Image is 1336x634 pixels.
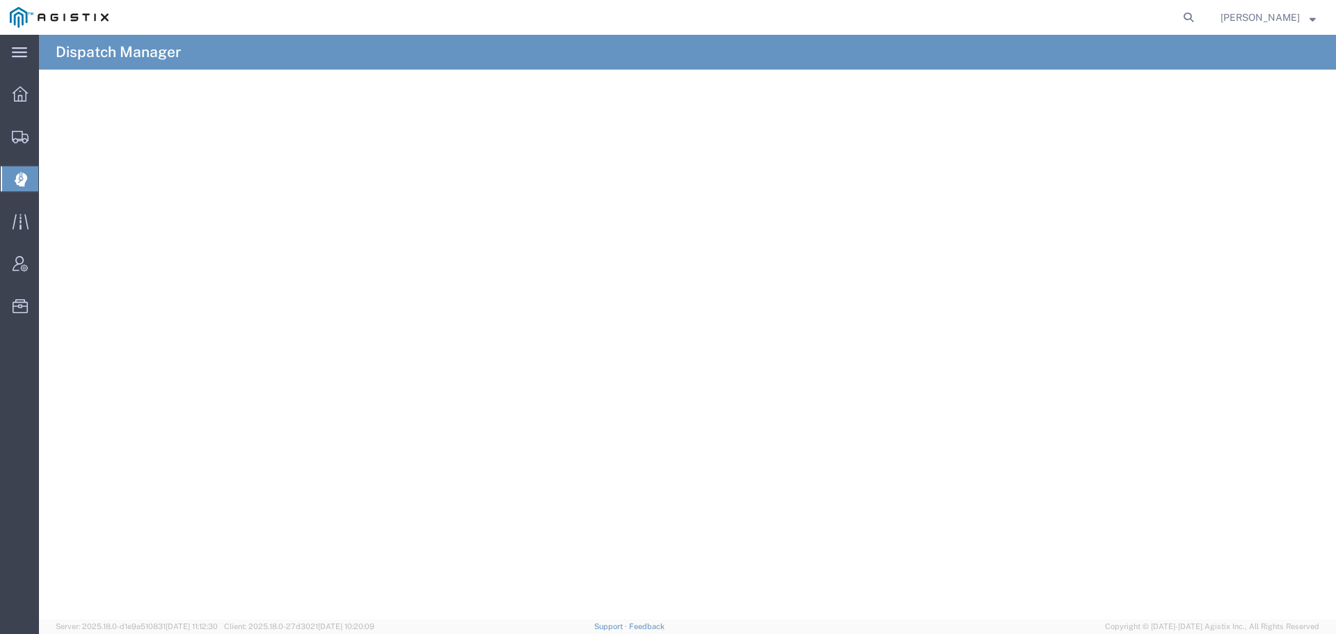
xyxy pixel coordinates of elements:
[1220,10,1300,25] span: Robert Casaus
[56,35,181,70] h4: Dispatch Manager
[166,622,218,631] span: [DATE] 11:12:30
[10,7,109,28] img: logo
[594,622,629,631] a: Support
[318,622,374,631] span: [DATE] 10:20:09
[1105,621,1319,633] span: Copyright © [DATE]-[DATE] Agistix Inc., All Rights Reserved
[56,622,218,631] span: Server: 2025.18.0-d1e9a510831
[224,622,374,631] span: Client: 2025.18.0-27d3021
[1220,9,1317,26] button: [PERSON_NAME]
[629,622,665,631] a: Feedback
